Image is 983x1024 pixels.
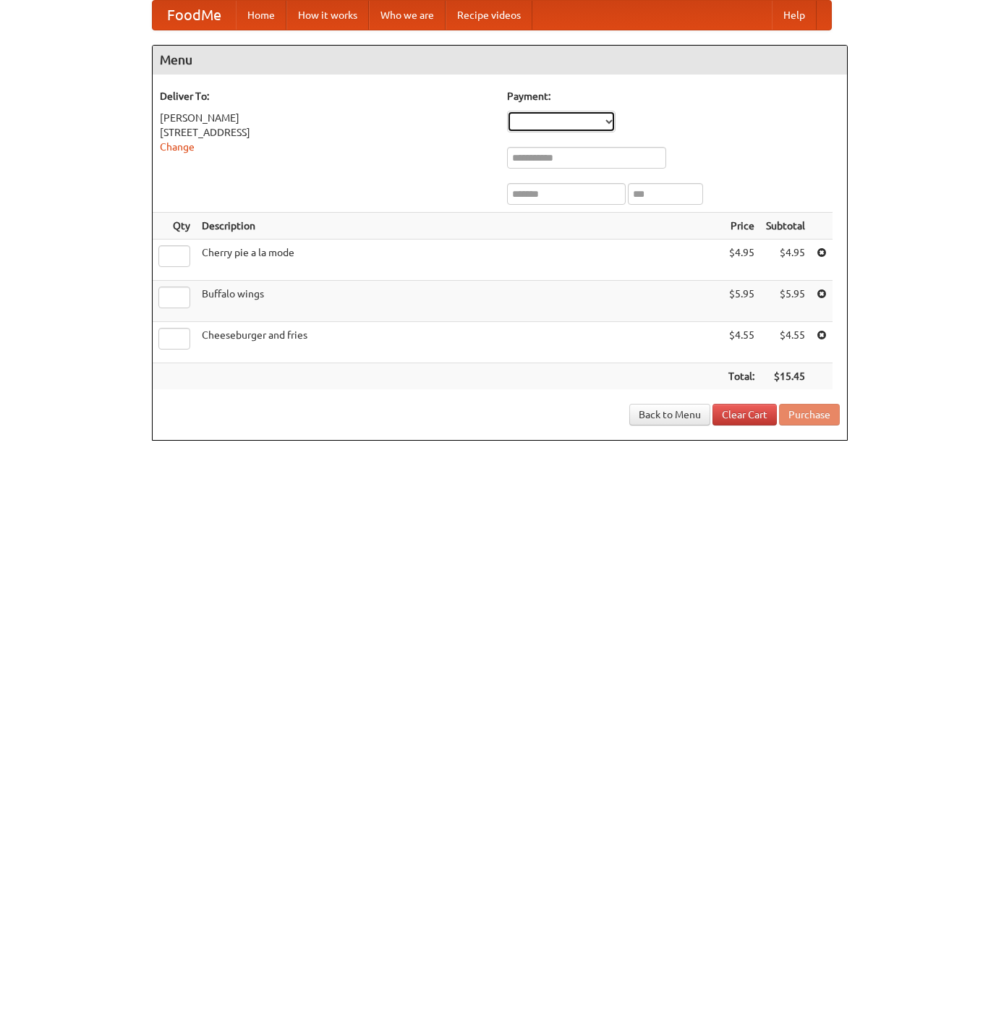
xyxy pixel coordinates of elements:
[196,281,723,322] td: Buffalo wings
[760,240,811,281] td: $4.95
[160,111,493,125] div: [PERSON_NAME]
[723,363,760,390] th: Total:
[160,141,195,153] a: Change
[723,240,760,281] td: $4.95
[723,322,760,363] td: $4.55
[723,281,760,322] td: $5.95
[196,240,723,281] td: Cherry pie a la mode
[153,213,196,240] th: Qty
[712,404,777,426] a: Clear Cart
[153,1,236,30] a: FoodMe
[507,89,840,103] h5: Payment:
[160,125,493,140] div: [STREET_ADDRESS]
[629,404,710,426] a: Back to Menu
[760,363,811,390] th: $15.45
[196,213,723,240] th: Description
[369,1,446,30] a: Who we are
[760,281,811,322] td: $5.95
[153,46,847,75] h4: Menu
[196,322,723,363] td: Cheeseburger and fries
[723,213,760,240] th: Price
[772,1,817,30] a: Help
[779,404,840,426] button: Purchase
[236,1,286,30] a: Home
[160,89,493,103] h5: Deliver To:
[760,322,811,363] td: $4.55
[446,1,532,30] a: Recipe videos
[760,213,811,240] th: Subtotal
[286,1,369,30] a: How it works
